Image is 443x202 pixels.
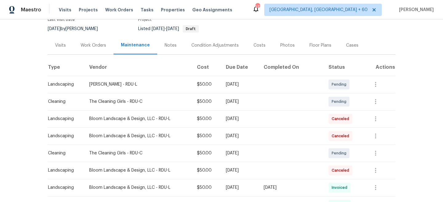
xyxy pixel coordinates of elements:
th: Completed On [259,59,324,76]
div: $50.00 [197,81,216,87]
div: [DATE] [264,185,319,191]
span: Listed [138,27,199,31]
span: [DATE] [166,27,179,31]
div: Bloom Landscape & Design, LLC - RDU-L [89,133,187,139]
div: The Cleaning Girls - RDU-C [89,150,187,156]
th: Type [48,59,84,76]
div: Photos [280,42,295,49]
span: - [152,27,179,31]
span: Canceled [332,133,352,139]
span: Invoiced [332,185,350,191]
span: Pending [332,99,349,105]
div: by [PERSON_NAME] [48,25,105,33]
span: [DATE] [48,27,61,31]
div: [DATE] [226,116,254,122]
div: Bloom Landscape & Design, LLC - RDU-L [89,185,187,191]
div: [DATE] [226,99,254,105]
span: Maestro [21,7,41,13]
div: The Cleaning Girls - RDU-C [89,99,187,105]
div: 512 [255,4,260,10]
div: Floor Plans [309,42,331,49]
div: [DATE] [226,81,254,87]
div: $50.00 [197,167,216,173]
div: Visits [55,42,66,49]
span: Project [138,18,152,21]
div: Bloom Landscape & Design, LLC - RDU-L [89,116,187,122]
div: Costs [253,42,265,49]
span: Geo Assignments [192,7,232,13]
div: Cleaning [48,99,79,105]
div: [DATE] [226,167,254,173]
span: Canceled [332,167,352,173]
div: Notes [165,42,177,49]
th: Cost [192,59,221,76]
span: Canceled [332,116,352,122]
div: Landscaping [48,185,79,191]
div: Landscaping [48,167,79,173]
div: $50.00 [197,116,216,122]
div: Cases [346,42,358,49]
div: Landscaping [48,81,79,87]
div: Landscaping [48,133,79,139]
span: Last Visit Date [48,18,75,21]
span: Draft [183,27,198,31]
div: Condition Adjustments [191,42,239,49]
th: Actions [363,59,395,76]
th: Status [324,59,363,76]
div: [PERSON_NAME] - RDU-L [89,81,187,87]
span: [DATE] [152,27,165,31]
th: Vendor [84,59,192,76]
span: Visits [59,7,71,13]
div: Maintenance [121,42,150,48]
th: Due Date [221,59,259,76]
span: Work Orders [105,7,133,13]
span: Pending [332,150,349,156]
div: $50.00 [197,150,216,156]
span: [GEOGRAPHIC_DATA], [GEOGRAPHIC_DATA] + 60 [269,7,368,13]
span: Projects [79,7,98,13]
div: [DATE] [226,185,254,191]
div: [DATE] [226,133,254,139]
div: $50.00 [197,99,216,105]
span: Properties [161,7,185,13]
div: Work Orders [81,42,106,49]
span: Tasks [141,8,154,12]
div: $50.00 [197,185,216,191]
div: Cleaning [48,150,79,156]
div: Bloom Landscape & Design, LLC - RDU-L [89,167,187,173]
div: $50.00 [197,133,216,139]
div: [DATE] [226,150,254,156]
span: [PERSON_NAME] [397,7,434,13]
span: Pending [332,81,349,87]
div: Landscaping [48,116,79,122]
